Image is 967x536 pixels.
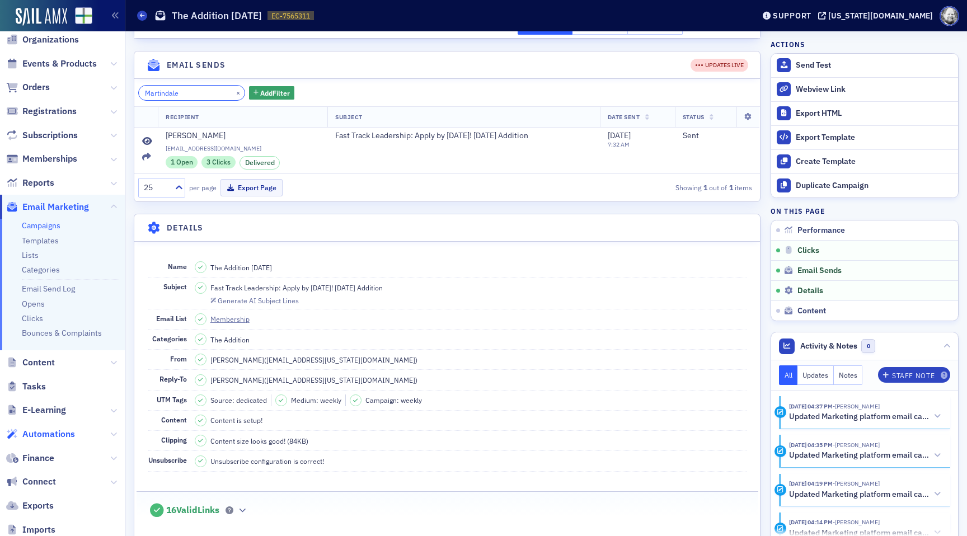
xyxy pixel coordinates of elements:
[797,286,823,296] span: Details
[166,113,199,121] span: Recipient
[878,367,950,383] button: Staff Note
[789,402,833,410] time: 8/4/2025 04:37 PM
[22,153,77,165] span: Memberships
[608,140,630,148] time: 7:32 AM
[22,250,39,260] a: Lists
[6,476,56,488] a: Connect
[696,61,744,70] div: UPDATES LIVE
[168,262,187,271] span: Name
[774,445,786,457] div: Activity
[260,88,290,98] span: Add Filter
[789,412,929,422] h5: Updated Marketing platform email campaign: The Addition [DATE]
[797,266,842,276] span: Email Sends
[220,179,283,196] button: Export Page
[170,354,187,363] span: From
[771,206,959,216] h4: On this page
[22,380,46,393] span: Tasks
[796,109,952,119] div: Export HTML
[834,365,863,385] button: Notes
[6,34,79,46] a: Organizations
[22,428,75,440] span: Automations
[771,149,958,173] a: Create Template
[335,131,528,141] span: Fast Track Leadership: Apply by [DATE]! [DATE] Addition
[210,314,260,324] a: Membership
[172,9,262,22] h1: The Addition [DATE]
[789,488,942,500] button: Updated Marketing platform email campaign: The Addition [DATE]
[6,380,46,393] a: Tasks
[771,77,958,101] a: Webview Link
[796,84,952,95] div: Webview Link
[892,373,935,379] div: Staff Note
[148,455,187,464] span: Unsubscribe
[22,201,89,213] span: Email Marketing
[22,404,66,416] span: E-Learning
[166,505,219,516] span: 16 Valid Links
[167,222,204,234] h4: Details
[6,177,54,189] a: Reports
[771,173,958,198] button: Duplicate Campaign
[6,524,55,536] a: Imports
[22,34,79,46] span: Organizations
[218,298,299,304] div: Generate AI Subject Lines
[727,182,735,192] strong: 1
[163,282,187,291] span: Subject
[22,58,97,70] span: Events & Products
[22,299,45,309] a: Opens
[861,339,875,353] span: 0
[22,328,102,338] a: Bounces & Complaints
[789,441,833,449] time: 8/4/2025 04:35 PM
[556,182,753,192] div: Showing out of items
[774,406,786,418] div: Activity
[691,59,748,72] div: UPDATES LIVE
[6,500,54,512] a: Exports
[771,101,958,125] a: Export HTML
[152,334,187,343] span: Categories
[796,60,952,70] div: Send Test
[22,220,60,231] a: Campaigns
[210,436,308,446] span: Content size looks good! (84KB)
[167,59,226,71] h4: Email Sends
[22,452,54,464] span: Finance
[828,11,933,21] div: [US_STATE][DOMAIN_NAME]
[818,12,937,20] button: [US_STATE][DOMAIN_NAME]
[210,415,262,425] span: Content is setup!
[156,314,187,323] span: Email List
[771,125,958,149] a: Export Template
[22,265,60,275] a: Categories
[774,523,786,534] div: Activity
[161,415,187,424] span: Content
[6,129,78,142] a: Subscriptions
[796,133,952,143] div: Export Template
[16,8,67,26] a: SailAMX
[22,524,55,536] span: Imports
[161,435,187,444] span: Clipping
[833,518,880,526] span: Megan Hughes
[833,479,880,487] span: Aidan Sullivan
[773,11,811,21] div: Support
[166,131,226,141] div: [PERSON_NAME]
[249,86,295,100] button: AddFilter
[771,54,958,77] button: Send Test
[210,355,417,365] span: [PERSON_NAME] ( [EMAIL_ADDRESS][US_STATE][DOMAIN_NAME] )
[166,156,198,168] div: 1 Open
[75,7,92,25] img: SailAMX
[779,365,798,385] button: All
[797,246,819,256] span: Clicks
[22,313,43,323] a: Clicks
[797,225,845,236] span: Performance
[166,145,320,152] span: [EMAIL_ADDRESS][DOMAIN_NAME]
[240,156,280,170] div: Delivered
[210,375,417,385] span: [PERSON_NAME] ( [EMAIL_ADDRESS][US_STATE][DOMAIN_NAME] )
[789,518,833,526] time: 8/4/2025 04:14 PM
[6,105,77,117] a: Registrations
[210,294,299,304] button: Generate AI Subject Lines
[6,153,77,165] a: Memberships
[6,404,66,416] a: E-Learning
[940,6,959,26] span: Profile
[22,177,54,189] span: Reports
[833,402,880,410] span: Luke Abell
[6,428,75,440] a: Automations
[210,283,383,293] span: Fast Track Leadership: Apply by [DATE]! [DATE] Addition
[210,395,267,405] span: Source: dedicated
[22,105,77,117] span: Registrations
